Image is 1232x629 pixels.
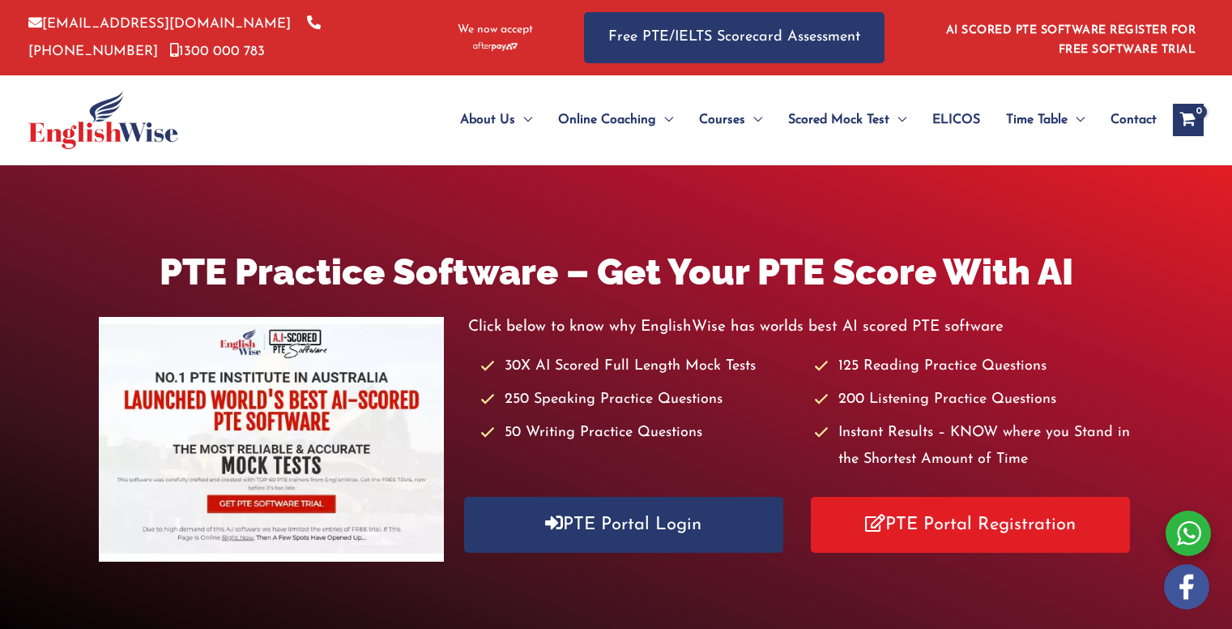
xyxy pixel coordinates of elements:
a: AI SCORED PTE SOFTWARE REGISTER FOR FREE SOFTWARE TRIAL [946,24,1196,56]
img: Afterpay-Logo [473,42,518,51]
a: Scored Mock TestMenu Toggle [775,92,919,148]
a: PTE Portal Registration [811,497,1130,553]
a: Free PTE/IELTS Scorecard Assessment [584,12,885,63]
a: [PHONE_NUMBER] [28,17,321,58]
a: Contact [1098,92,1157,148]
span: Menu Toggle [889,92,906,148]
span: Scored Mock Test [788,92,889,148]
li: 250 Speaking Practice Questions [480,387,799,413]
span: About Us [460,92,515,148]
a: View Shopping Cart, empty [1173,104,1204,136]
span: Online Coaching [558,92,656,148]
img: white-facebook.png [1164,564,1209,610]
h1: PTE Practice Software – Get Your PTE Score With AI [99,246,1134,297]
a: 1300 000 783 [170,45,265,58]
li: Instant Results – KNOW where you Stand in the Shortest Amount of Time [814,420,1133,474]
span: Time Table [1006,92,1068,148]
a: Time TableMenu Toggle [993,92,1098,148]
li: 200 Listening Practice Questions [814,387,1133,413]
span: Menu Toggle [515,92,532,148]
a: Online CoachingMenu Toggle [545,92,686,148]
a: PTE Portal Login [464,497,783,553]
span: Courses [699,92,745,148]
span: We now accept [458,22,533,38]
img: cropped-ew-logo [28,91,178,149]
span: Menu Toggle [1068,92,1085,148]
img: pte-institute-main [99,317,444,562]
span: Menu Toggle [745,92,762,148]
a: CoursesMenu Toggle [686,92,775,148]
a: ELICOS [919,92,993,148]
li: 50 Writing Practice Questions [480,420,799,447]
a: [EMAIL_ADDRESS][DOMAIN_NAME] [28,17,291,31]
a: About UsMenu Toggle [447,92,545,148]
span: Contact [1111,92,1157,148]
nav: Site Navigation: Main Menu [421,92,1157,148]
li: 30X AI Scored Full Length Mock Tests [480,353,799,380]
span: Menu Toggle [656,92,673,148]
p: Click below to know why EnglishWise has worlds best AI scored PTE software [468,314,1134,340]
span: ELICOS [932,92,980,148]
li: 125 Reading Practice Questions [814,353,1133,380]
aside: Header Widget 1 [936,11,1204,64]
